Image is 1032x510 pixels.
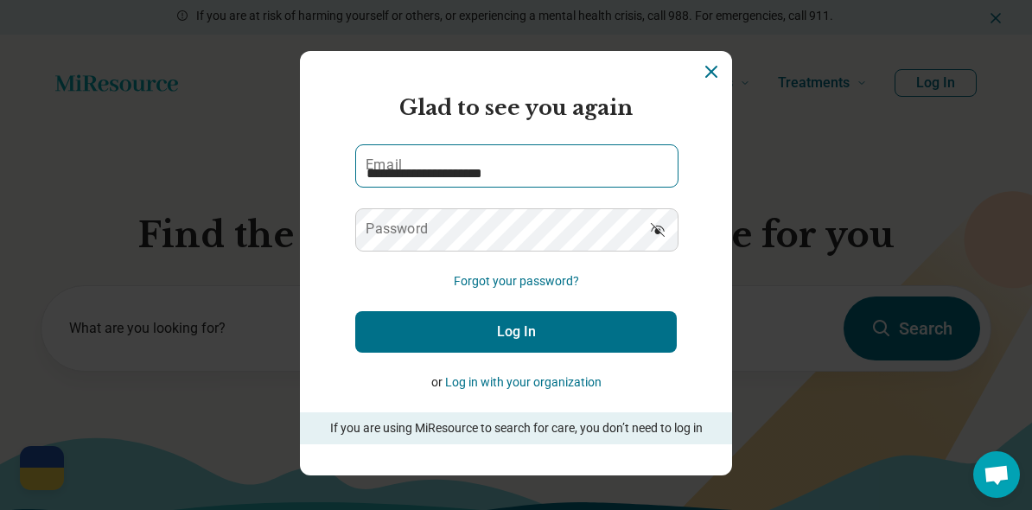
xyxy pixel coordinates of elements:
label: Password [366,222,428,236]
section: Login Dialog [300,51,732,475]
button: Log in with your organization [445,373,602,392]
label: Email [366,158,402,172]
button: Forgot your password? [454,272,579,290]
button: Show password [639,208,677,250]
p: If you are using MiResource to search for care, you don’t need to log in [324,419,708,437]
h2: Glad to see you again [355,92,677,124]
button: Log In [355,311,677,353]
p: or [355,373,677,392]
button: Dismiss [701,61,722,82]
